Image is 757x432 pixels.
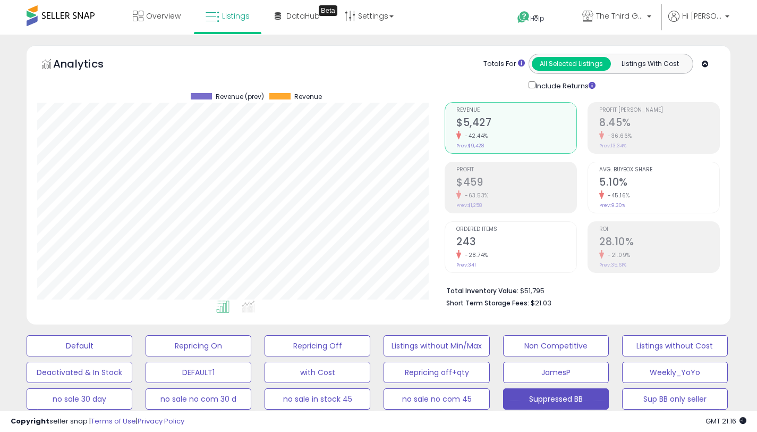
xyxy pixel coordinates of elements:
span: DataHub [286,11,320,21]
h2: 5.10% [599,176,719,190]
h2: $5,427 [456,117,576,131]
small: -63.53% [461,192,489,200]
small: Prev: 9.30% [599,202,625,209]
button: Default [27,335,132,356]
button: Suppressed BB [503,388,609,410]
span: Revenue (prev) [216,93,264,101]
span: 2025-09-12 21:16 GMT [705,416,746,426]
i: Get Help [517,11,530,24]
button: JamesP [503,362,609,383]
button: no sale no com 45 [384,388,489,410]
h5: Analytics [53,56,124,74]
span: Listings [222,11,250,21]
small: Prev: 341 [456,262,476,268]
div: Include Returns [521,79,608,92]
span: Ordered Items [456,227,576,232]
button: Sup BB only seller [622,388,728,410]
div: Tooltip anchor [319,5,337,16]
b: Short Term Storage Fees: [446,298,529,308]
button: DEFAULT1 [146,362,251,383]
span: ROI [599,227,719,232]
button: Weekly_YoYo [622,362,728,383]
span: Revenue [294,93,322,101]
button: Repricing Off [265,335,370,356]
div: Totals For [483,59,525,69]
small: Prev: 35.61% [599,262,626,268]
h2: $459 [456,176,576,190]
span: $21.03 [531,298,551,308]
small: -28.74% [461,251,488,259]
small: -42.44% [461,132,488,140]
span: Revenue [456,107,576,113]
button: no sale 30 day [27,388,132,410]
div: seller snap | | [11,417,184,427]
a: Hi [PERSON_NAME] [668,11,729,35]
button: no sale no com 30 d [146,388,251,410]
h2: 28.10% [599,236,719,250]
h2: 243 [456,236,576,250]
button: Deactivated & In Stock [27,362,132,383]
button: no sale in stock 45 [265,388,370,410]
li: $51,795 [446,284,712,296]
strong: Copyright [11,416,49,426]
small: -21.09% [604,251,631,259]
small: Prev: $1,258 [456,202,482,209]
button: All Selected Listings [532,57,611,71]
small: -45.16% [604,192,630,200]
span: Hi [PERSON_NAME] [682,11,722,21]
button: Listings without Min/Max [384,335,489,356]
button: Listings With Cost [610,57,690,71]
span: Avg. Buybox Share [599,167,719,173]
b: Total Inventory Value: [446,286,518,295]
button: Repricing off+qty [384,362,489,383]
a: Terms of Use [91,416,136,426]
a: Help [509,3,565,35]
button: Listings without Cost [622,335,728,356]
small: -36.66% [604,132,632,140]
h2: 8.45% [599,117,719,131]
small: Prev: $9,428 [456,143,484,149]
button: Non Competitive [503,335,609,356]
small: Prev: 13.34% [599,143,626,149]
span: Overview [146,11,181,21]
span: Help [530,14,545,23]
button: Repricing On [146,335,251,356]
button: with Cost [265,362,370,383]
a: Privacy Policy [138,416,184,426]
span: Profit [PERSON_NAME] [599,107,719,113]
span: The Third Generation [596,11,644,21]
span: Profit [456,167,576,173]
